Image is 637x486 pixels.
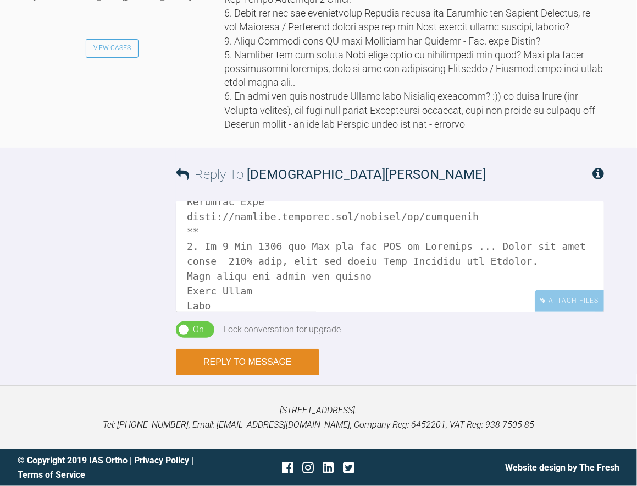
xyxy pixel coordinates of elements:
[86,39,139,58] a: View Cases
[18,403,619,432] p: [STREET_ADDRESS]. Tel: [PHONE_NUMBER], Email: [EMAIL_ADDRESS][DOMAIN_NAME], Company Reg: 6452201,...
[193,323,204,337] div: On
[176,201,604,312] textarea: Lore Ipsumdolo, Sit AM: Con adipisc elitsed doei tempo incididuntutl - etd mag ali eni ADM, venia...
[18,469,85,480] a: Terms of Service
[505,462,619,473] a: Website design by The Fresh
[176,349,319,375] button: Reply to Message
[134,455,189,466] a: Privacy Policy
[176,164,486,185] h3: Reply To
[224,323,341,337] div: Lock conversation for upgrade
[247,167,486,182] span: [DEMOGRAPHIC_DATA][PERSON_NAME]
[18,454,218,482] div: © Copyright 2019 IAS Ortho | |
[535,290,604,312] div: Attach Files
